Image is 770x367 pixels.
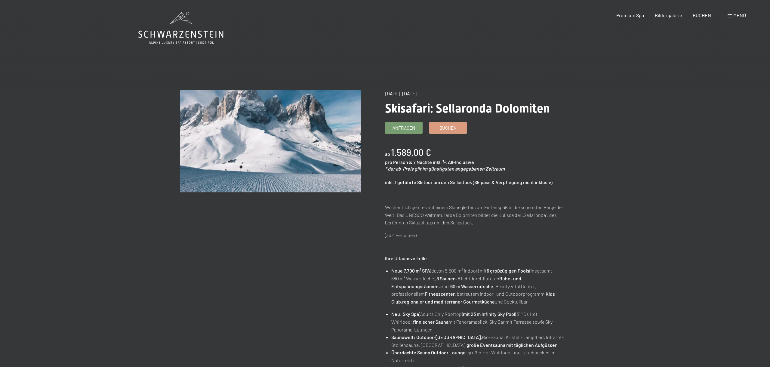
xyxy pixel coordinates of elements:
[450,283,493,289] strong: 60 m Wasserrutsche
[385,122,422,134] a: Anfragen
[391,350,466,355] strong: Überdachte Sauna Outdoor Lounge
[391,267,566,305] li: (davon 5.500 m² indoor) mit (insgesamt 680 m² Wasserfläche), , 8 lichtdurchfluteten einer , Beaut...
[385,101,550,116] span: Skisafari: Sellaronda Dolomiten
[391,333,566,349] li: Bio-Sauna, Kristall-Dampfbad, Infrarot-Stollensauna, [GEOGRAPHIC_DATA],
[413,319,448,325] strong: finnischer Sauna
[436,276,456,281] strong: 8 Saunen
[693,12,711,18] a: BUCHEN
[385,159,412,165] span: pro Person &
[487,268,529,273] strong: 6 großzügigen Pools
[655,12,682,18] a: Bildergalerie
[180,90,361,192] img: Skisafari: Sellaronda Dolomiten
[391,349,566,364] li: , großer Hot Whirlpool und Tauchbecken im Naturteich
[391,334,482,340] strong: Saunawelt: Outdoor-[GEOGRAPHIC_DATA],
[385,203,566,227] p: Wöchentlich geht es mit einem Skibegleiter zum Pistenspaß in die schönsten Berge der Welt. Das UN...
[467,342,558,348] strong: große Eventsauna mit täglichen Aufgüssen
[425,291,455,297] strong: Fitnesscenter
[385,91,417,96] span: [DATE]–[DATE]
[439,125,457,131] span: Buchen
[385,231,566,239] p: (ab 4 Personen)
[391,268,430,273] strong: Neue 7.700 m² SPA
[616,12,644,18] a: Premium Spa
[391,147,431,158] b: 1.589,00 €
[391,310,566,333] li: (Adults Only Rooftop) (31 °C), Hot Whirlpool, mit Panoramablick, Sky Bar mit Terrasse sowie Sky P...
[385,166,505,171] em: * der ab-Preis gilt im günstigsten angegebenen Zeitraum
[463,311,515,317] strong: mit 23 m Infinity Sky Pool
[733,12,746,18] span: Menü
[391,276,521,289] strong: Ruhe- und Entspannungsräumen,
[433,159,474,165] span: inkl. ¾ All-Inclusive
[430,122,467,134] a: Buchen
[385,255,427,261] strong: Ihre Urlaubsvorteile
[391,291,555,304] strong: Kids Club
[385,151,390,157] span: ab
[391,311,419,317] strong: Neu: Sky Spa
[402,299,495,304] strong: regionaler und mediterraner Gourmetküche
[385,179,553,185] strong: inkl. 1 geführte Skitour um den Sellastock (Skipass & Verpflegung nicht inklusiv)
[413,159,432,165] span: 7 Nächte
[393,125,415,131] span: Anfragen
